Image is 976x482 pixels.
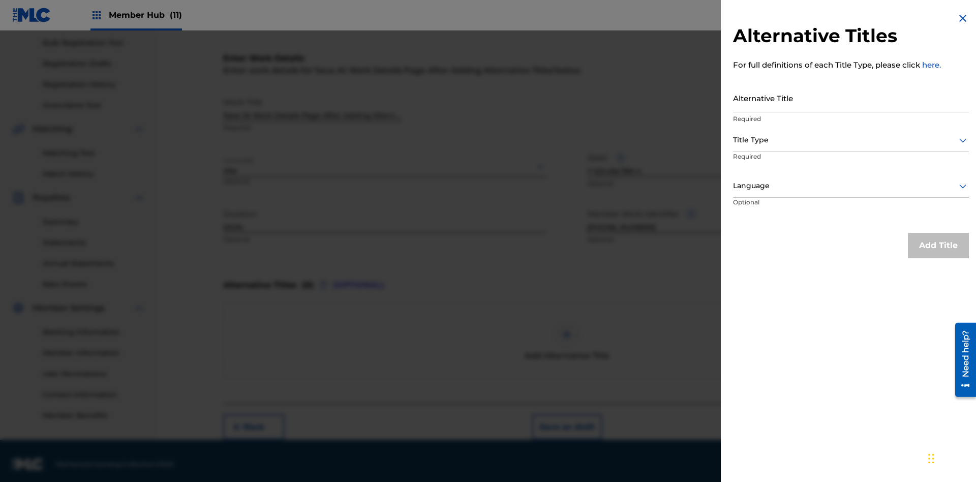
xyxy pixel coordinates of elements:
iframe: Resource Center [948,319,976,402]
p: Optional [733,198,809,221]
iframe: Chat Widget [925,433,976,482]
span: (11) [170,10,182,20]
img: MLC Logo [12,8,51,22]
p: Required [733,152,811,175]
div: Drag [928,443,934,474]
p: Required [733,114,969,124]
img: Top Rightsholders [90,9,103,21]
a: here. [922,60,941,70]
span: Member Hub [109,9,182,21]
p: For full definitions of each Title Type, please click [733,59,969,71]
h2: Alternative Titles [733,24,969,47]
